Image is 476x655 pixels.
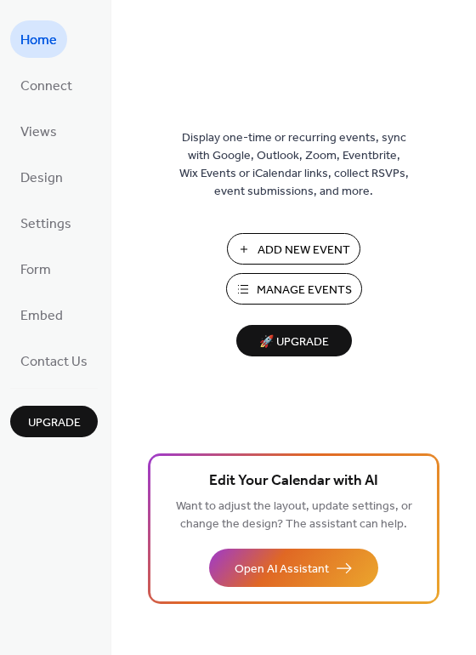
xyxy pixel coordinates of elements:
span: Display one-time or recurring events, sync with Google, Outlook, Zoom, Eventbrite, Wix Events or ... [179,129,409,201]
span: Embed [20,303,63,330]
button: 🚀 Upgrade [236,325,352,356]
a: Form [10,250,61,288]
button: Upgrade [10,406,98,437]
span: Design [20,165,63,192]
span: Views [20,119,57,146]
span: Want to adjust the layout, update settings, or change the design? The assistant can help. [176,495,412,536]
a: Connect [10,66,82,104]
span: Form [20,257,51,284]
span: Add New Event [258,242,350,259]
span: Home [20,27,57,54]
a: Views [10,112,67,150]
button: Add New Event [227,233,360,265]
span: Upgrade [28,414,81,432]
a: Settings [10,204,82,242]
a: Design [10,158,73,196]
a: Embed [10,296,73,333]
span: Contact Us [20,349,88,376]
button: Manage Events [226,273,362,305]
span: Connect [20,73,72,100]
a: Home [10,20,67,58]
span: Manage Events [257,282,352,299]
span: Open AI Assistant [235,561,329,578]
button: Open AI Assistant [209,549,378,587]
span: Settings [20,211,71,238]
span: 🚀 Upgrade [246,331,342,354]
a: Contact Us [10,342,98,379]
span: Edit Your Calendar with AI [209,470,378,493]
